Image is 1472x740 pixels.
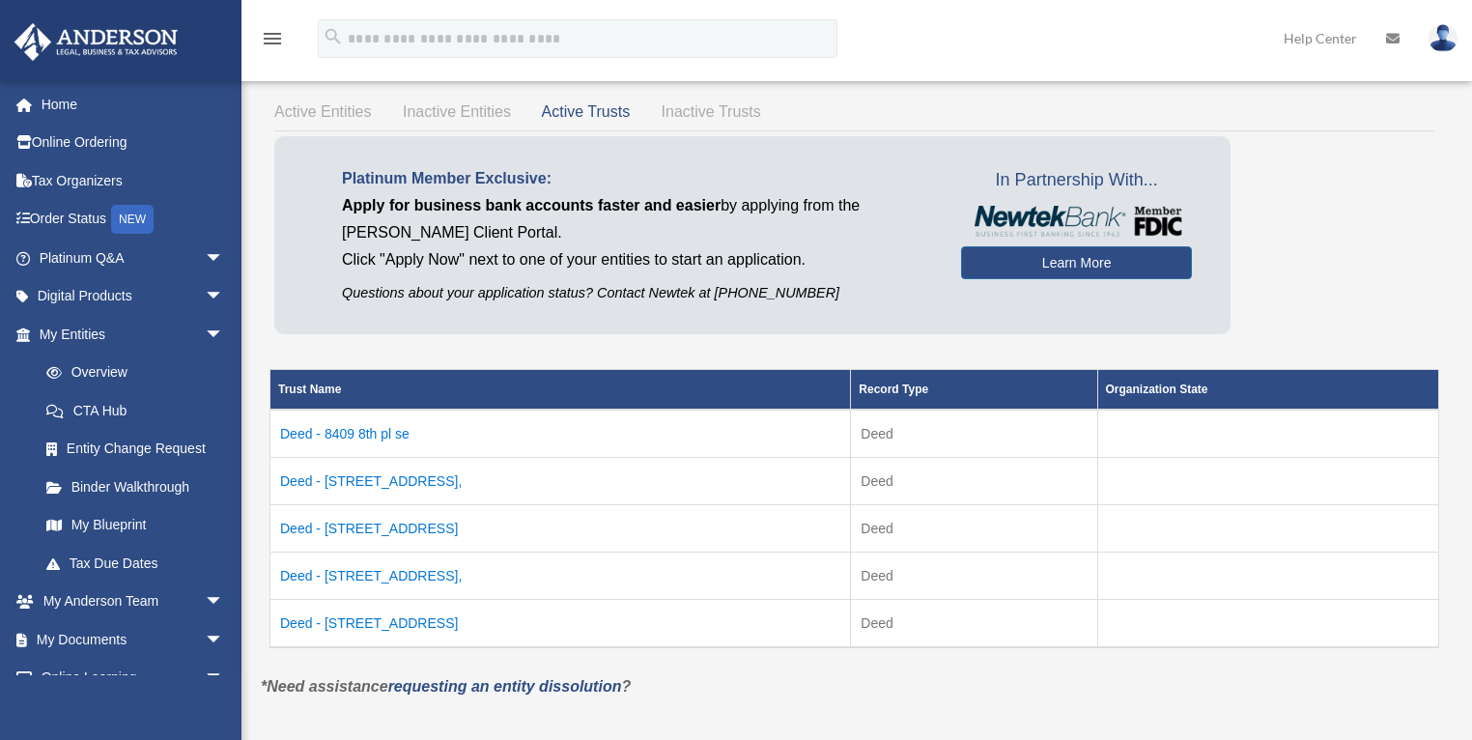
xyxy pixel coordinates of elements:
td: Deed [851,505,1097,553]
span: Inactive Trusts [662,103,761,120]
span: Active Entities [274,103,371,120]
span: arrow_drop_down [205,239,243,278]
span: arrow_drop_down [205,315,243,355]
td: Deed - [STREET_ADDRESS] [270,600,851,648]
span: arrow_drop_down [205,659,243,698]
a: Home [14,85,253,124]
td: Deed - [STREET_ADDRESS], [270,553,851,600]
a: My Entitiesarrow_drop_down [14,315,243,354]
span: Apply for business bank accounts faster and easier [342,197,721,213]
img: User Pic [1429,24,1458,52]
span: arrow_drop_down [205,620,243,660]
img: NewtekBankLogoSM.png [971,206,1182,237]
span: arrow_drop_down [205,583,243,622]
th: Record Type [851,370,1097,411]
td: Deed - 8409 8th pl se [270,410,851,458]
i: menu [261,27,284,50]
span: In Partnership With... [961,165,1192,196]
th: Organization State [1097,370,1439,411]
em: *Need assistance ? [261,678,631,695]
td: Deed [851,458,1097,505]
a: My Blueprint [27,506,243,545]
p: by applying from the [PERSON_NAME] Client Portal. [342,192,932,246]
td: Deed - [STREET_ADDRESS] [270,505,851,553]
a: Order StatusNEW [14,200,253,240]
a: Binder Walkthrough [27,468,243,506]
img: Anderson Advisors Platinum Portal [9,23,184,61]
a: Online Ordering [14,124,253,162]
a: CTA Hub [27,391,243,430]
p: Questions about your application status? Contact Newtek at [PHONE_NUMBER] [342,281,932,305]
a: Tax Organizers [14,161,253,200]
a: Platinum Q&Aarrow_drop_down [14,239,253,277]
i: search [323,26,344,47]
a: menu [261,34,284,50]
td: Deed [851,553,1097,600]
a: Overview [27,354,234,392]
span: Active Trusts [542,103,631,120]
td: Deed [851,410,1097,458]
span: arrow_drop_down [205,277,243,317]
a: Learn More [961,246,1192,279]
a: My Documentsarrow_drop_down [14,620,253,659]
p: Click "Apply Now" next to one of your entities to start an application. [342,246,932,273]
th: Trust Name [270,370,851,411]
p: Platinum Member Exclusive: [342,165,932,192]
td: Deed - [STREET_ADDRESS], [270,458,851,505]
a: Entity Change Request [27,430,243,469]
a: My Anderson Teamarrow_drop_down [14,583,253,621]
div: NEW [111,205,154,234]
a: Digital Productsarrow_drop_down [14,277,253,316]
a: Tax Due Dates [27,544,243,583]
td: Deed [851,600,1097,648]
a: requesting an entity dissolution [388,678,622,695]
span: Inactive Entities [403,103,511,120]
a: Online Learningarrow_drop_down [14,659,253,697]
